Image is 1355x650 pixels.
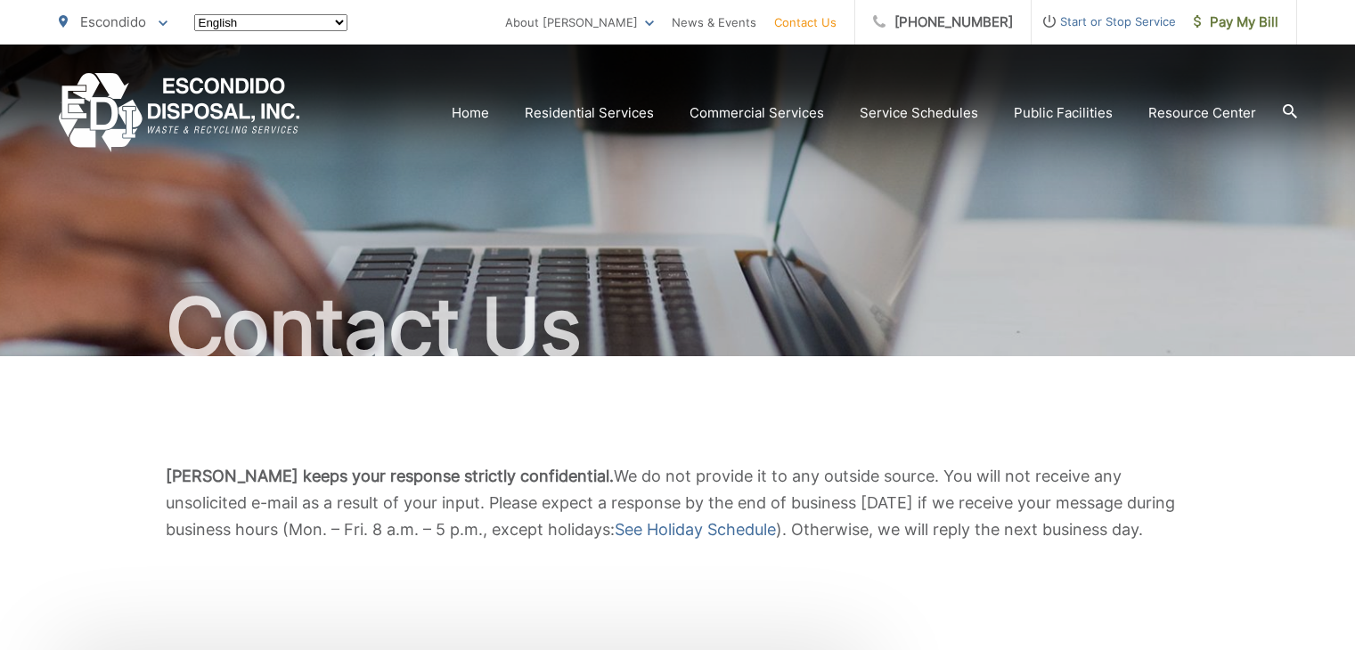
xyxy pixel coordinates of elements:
[672,12,756,33] a: News & Events
[615,516,776,543] a: See Holiday Schedule
[166,467,614,485] b: [PERSON_NAME] keeps your response strictly confidential.
[525,102,654,124] a: Residential Services
[80,13,146,30] span: Escondido
[1014,102,1113,124] a: Public Facilities
[166,467,1175,539] span: We do not provide it to any outside source. You will not receive any unsolicited e-mail as a resu...
[690,102,824,124] a: Commercial Services
[860,102,978,124] a: Service Schedules
[1194,12,1278,33] span: Pay My Bill
[1148,102,1256,124] a: Resource Center
[194,14,347,31] select: Select a language
[505,12,654,33] a: About [PERSON_NAME]
[452,102,489,124] a: Home
[59,73,300,152] a: EDCD logo. Return to the homepage.
[59,283,1297,372] h1: Contact Us
[774,12,837,33] a: Contact Us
